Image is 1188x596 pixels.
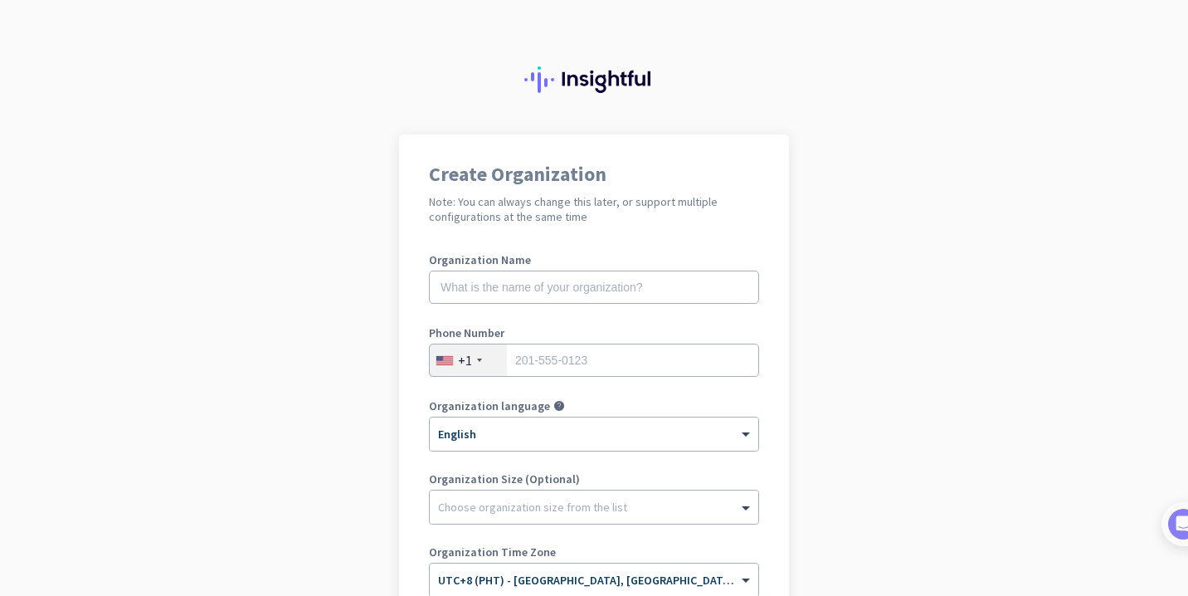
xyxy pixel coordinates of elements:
label: Organization language [429,400,550,412]
h2: Note: You can always change this later, or support multiple configurations at the same time [429,194,759,224]
label: Organization Size (Optional) [429,473,759,485]
label: Phone Number [429,327,759,339]
i: help [553,400,565,412]
h1: Create Organization [429,164,759,184]
img: Insightful [524,66,664,93]
label: Organization Time Zone [429,546,759,558]
label: Organization Name [429,254,759,266]
div: +1 [458,352,472,369]
input: 201-555-0123 [429,344,759,377]
input: What is the name of your organization? [429,271,759,304]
